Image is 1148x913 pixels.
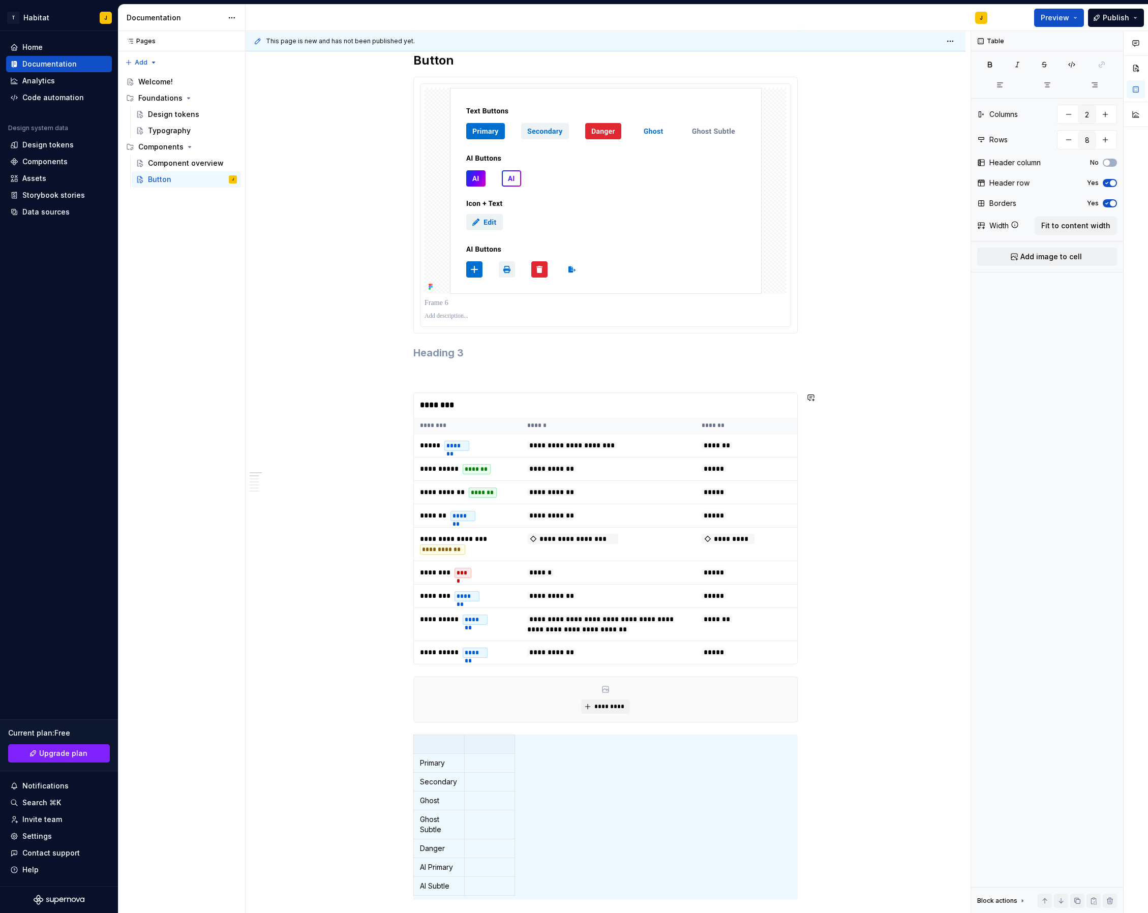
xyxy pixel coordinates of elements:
[7,12,19,24] div: T
[22,207,70,217] div: Data sources
[6,795,112,811] button: Search ⌘K
[420,814,458,835] p: Ghost Subtle
[1090,159,1099,167] label: No
[6,56,112,72] a: Documentation
[132,171,241,188] a: ButtonJ
[420,796,458,806] p: Ghost
[132,123,241,139] a: Typography
[980,14,983,22] div: J
[23,13,49,23] div: Habitat
[6,154,112,170] a: Components
[1087,199,1099,207] label: Yes
[127,13,223,23] div: Documentation
[6,204,112,220] a: Data sources
[6,39,112,55] a: Home
[148,158,224,168] div: Component overview
[420,862,458,872] p: AI Primary
[6,170,112,187] a: Assets
[135,58,147,67] span: Add
[148,174,171,185] div: Button
[2,7,116,28] button: THabitatJ
[148,126,191,136] div: Typography
[266,37,415,45] span: This page is new and has not been published yet.
[6,137,112,153] a: Design tokens
[6,187,112,203] a: Storybook stories
[122,55,160,70] button: Add
[8,744,110,763] button: Upgrade plan
[22,865,39,875] div: Help
[8,728,110,738] div: Current plan : Free
[6,828,112,844] a: Settings
[138,93,183,103] div: Foundations
[6,778,112,794] button: Notifications
[989,198,1016,208] div: Borders
[989,135,1008,145] div: Rows
[420,777,458,787] p: Secondary
[122,74,241,188] div: Page tree
[413,52,798,69] h2: Button
[22,798,61,808] div: Search ⌘K
[104,14,107,22] div: J
[420,843,458,854] p: Danger
[22,42,43,52] div: Home
[22,93,84,103] div: Code automation
[22,59,77,69] div: Documentation
[6,862,112,878] button: Help
[132,106,241,123] a: Design tokens
[148,109,199,119] div: Design tokens
[122,37,156,45] div: Pages
[6,89,112,106] a: Code automation
[6,811,112,828] a: Invite team
[1087,179,1099,187] label: Yes
[1020,252,1082,262] span: Add image to cell
[22,814,62,825] div: Invite team
[22,76,55,86] div: Analytics
[989,109,1018,119] div: Columns
[22,140,74,150] div: Design tokens
[22,190,85,200] div: Storybook stories
[122,90,241,106] div: Foundations
[6,845,112,861] button: Contact support
[34,895,84,905] svg: Supernova Logo
[232,174,234,185] div: J
[1041,221,1110,231] span: Fit to content width
[420,758,458,768] p: Primary
[22,781,69,791] div: Notifications
[989,178,1030,188] div: Header row
[1088,9,1144,27] button: Publish
[1034,9,1084,27] button: Preview
[22,157,68,167] div: Components
[39,748,87,758] span: Upgrade plan
[1103,13,1129,23] span: Publish
[989,158,1041,168] div: Header column
[8,124,68,132] div: Design system data
[132,155,241,171] a: Component overview
[989,221,1009,231] div: Width
[138,142,184,152] div: Components
[122,74,241,90] a: Welcome!
[22,848,80,858] div: Contact support
[6,73,112,89] a: Analytics
[22,831,52,841] div: Settings
[122,139,241,155] div: Components
[22,173,46,184] div: Assets
[977,894,1026,908] div: Block actions
[977,248,1117,266] button: Add image to cell
[420,881,458,891] p: AI Subtle
[1035,217,1117,235] button: Fit to content width
[1041,13,1069,23] span: Preview
[138,77,173,87] div: Welcome!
